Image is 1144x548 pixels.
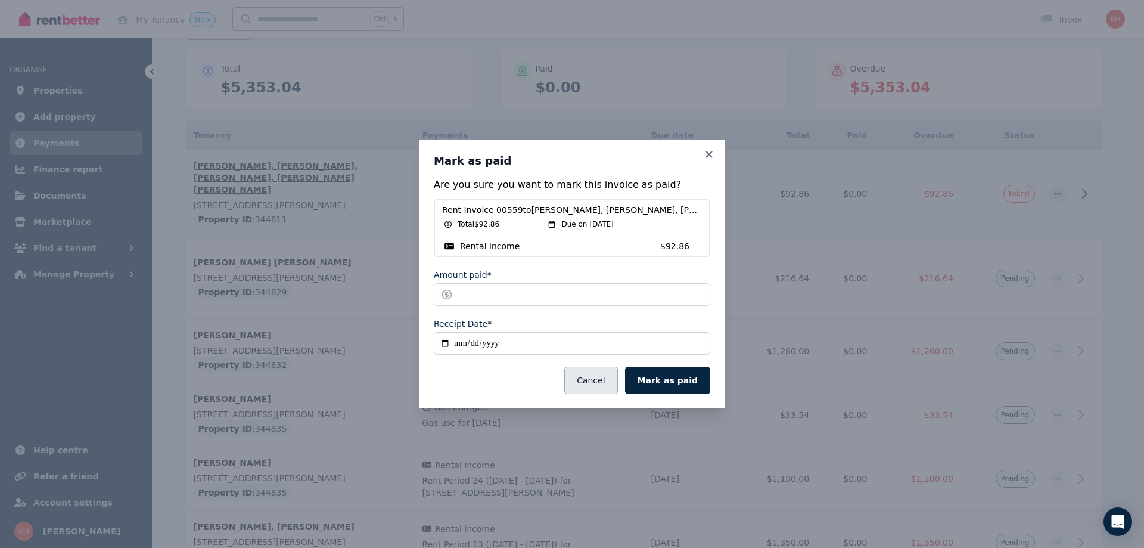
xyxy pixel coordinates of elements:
span: Rental income [460,240,520,252]
button: Cancel [564,367,617,394]
span: Rent Invoice 00559 to [PERSON_NAME], [PERSON_NAME], [PERSON_NAME], [PERSON_NAME] [PERSON_NAME] [442,204,702,216]
label: Amount paid* [434,269,492,281]
p: Are you sure you want to mark this invoice as paid? [434,178,710,192]
h3: Mark as paid [434,154,710,168]
label: Receipt Date* [434,318,492,330]
span: Total $92.86 [458,219,499,229]
div: Open Intercom Messenger [1103,507,1132,536]
span: $92.86 [660,240,702,252]
span: Due on [DATE] [561,219,613,229]
button: Mark as paid [625,367,710,394]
